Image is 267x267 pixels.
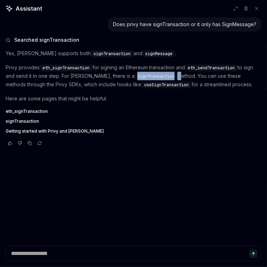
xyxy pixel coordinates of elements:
[249,250,258,258] button: Send message
[6,118,39,124] span: signTransaction
[6,109,48,114] span: eth_signTransaction
[145,51,172,57] span: signMessage
[93,51,131,57] span: signTransaction
[14,36,79,43] span: Searched signTransaction
[6,36,261,43] button: Searched signTransaction
[188,65,235,71] span: eth_sendTransaction
[6,94,261,103] p: Here are some pages that might be helpful:
[6,118,261,124] a: signTransaction
[6,128,104,134] span: Getting started with Privy and [PERSON_NAME]
[42,65,90,71] span: eth_signTransaction
[6,49,261,58] p: Yes, [PERSON_NAME] supports both and .
[144,82,189,88] span: useSignTransaction
[16,4,42,13] span: Assistant
[6,128,261,134] a: Getting started with Privy and [PERSON_NAME]
[6,63,261,89] p: Privy provides for signing an Ethereum transaction and to sign and send it in one step. For [PERS...
[6,109,261,114] a: eth_signTransaction
[113,21,256,28] div: Does privy have signTransaction or it only has SignMessage?
[137,74,175,79] span: signTransaction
